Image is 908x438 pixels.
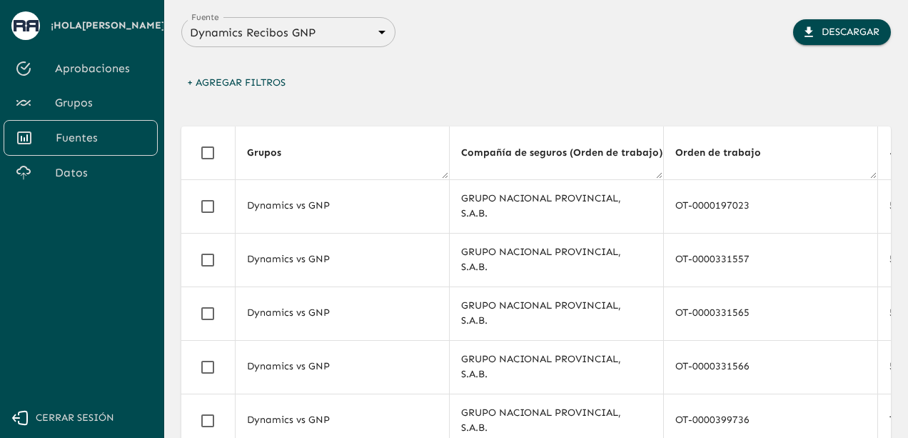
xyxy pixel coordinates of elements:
[675,199,866,213] div: OT-0000197023
[461,144,778,161] span: Compañía de seguros (Orden de trabajo) (Orden de trabajo)
[36,409,114,427] span: Cerrar sesión
[51,17,168,35] span: ¡Hola [PERSON_NAME] !
[461,352,652,381] div: GRUPO NACIONAL PROVINCIAL, S.A.B.
[247,199,438,213] div: Dynamics vs GNP
[675,252,866,267] div: OT-0000331557
[191,11,219,23] label: Fuente
[55,60,146,77] span: Aprobaciones
[55,94,146,111] span: Grupos
[247,306,438,320] div: Dynamics vs GNP
[675,306,866,320] div: OT-0000331565
[55,164,146,181] span: Datos
[247,252,438,267] div: Dynamics vs GNP
[247,359,438,374] div: Dynamics vs GNP
[461,406,652,434] div: GRUPO NACIONAL PROVINCIAL, S.A.B.
[461,299,652,327] div: GRUPO NACIONAL PROVINCIAL, S.A.B.
[4,86,158,120] a: Grupos
[56,129,146,146] span: Fuentes
[461,191,652,220] div: GRUPO NACIONAL PROVINCIAL, S.A.B.
[4,156,158,190] a: Datos
[675,144,780,161] span: Orden de trabajo
[675,413,866,427] div: OT-0000399736
[793,19,891,46] button: Descargar
[247,144,300,161] span: Grupos
[181,70,291,96] button: + Agregar Filtros
[461,245,652,274] div: GRUPO NACIONAL PROVINCIAL, S.A.B.
[4,51,158,86] a: Aprobaciones
[675,359,866,374] div: OT-0000331566
[14,20,39,31] img: avatar
[247,413,438,427] div: Dynamics vs GNP
[181,22,395,43] div: Dynamics Recibos GNP
[4,120,158,156] a: Fuentes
